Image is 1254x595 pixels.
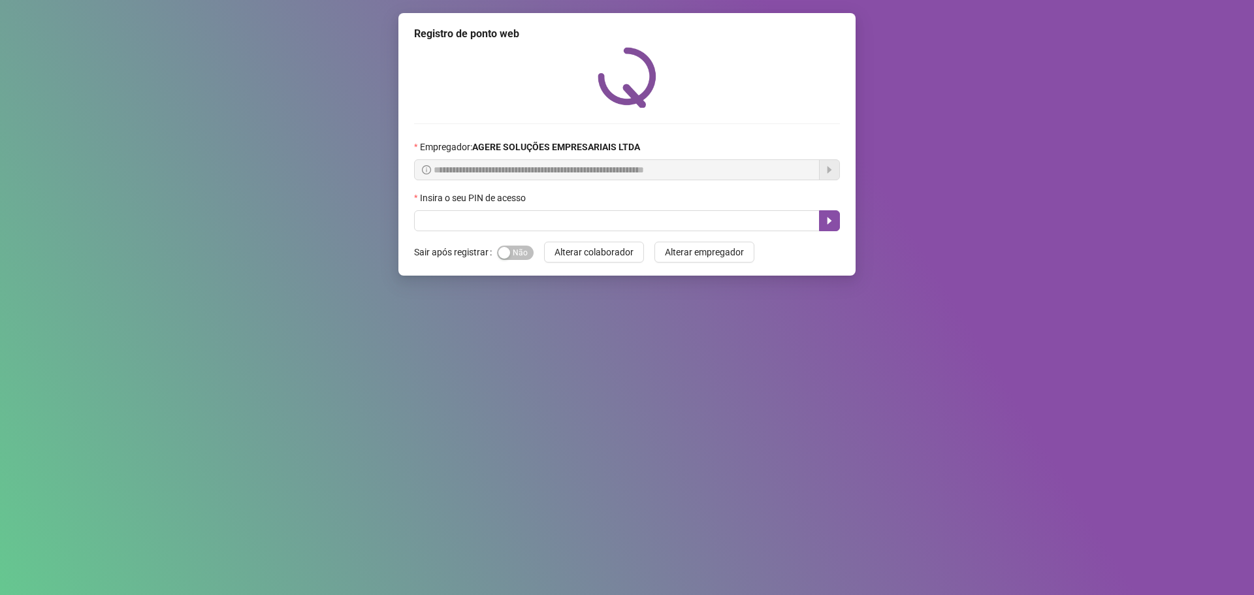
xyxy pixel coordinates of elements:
span: Alterar empregador [665,245,744,259]
button: Alterar empregador [654,242,754,263]
button: Alterar colaborador [544,242,644,263]
div: Registro de ponto web [414,26,840,42]
img: QRPoint [598,47,656,108]
span: caret-right [824,216,835,226]
label: Sair após registrar [414,242,497,263]
span: Empregador : [420,140,640,154]
strong: AGERE SOLUÇÕES EMPRESARIAIS LTDA [472,142,640,152]
span: info-circle [422,165,431,174]
span: Alterar colaborador [555,245,634,259]
label: Insira o seu PIN de acesso [414,191,534,205]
